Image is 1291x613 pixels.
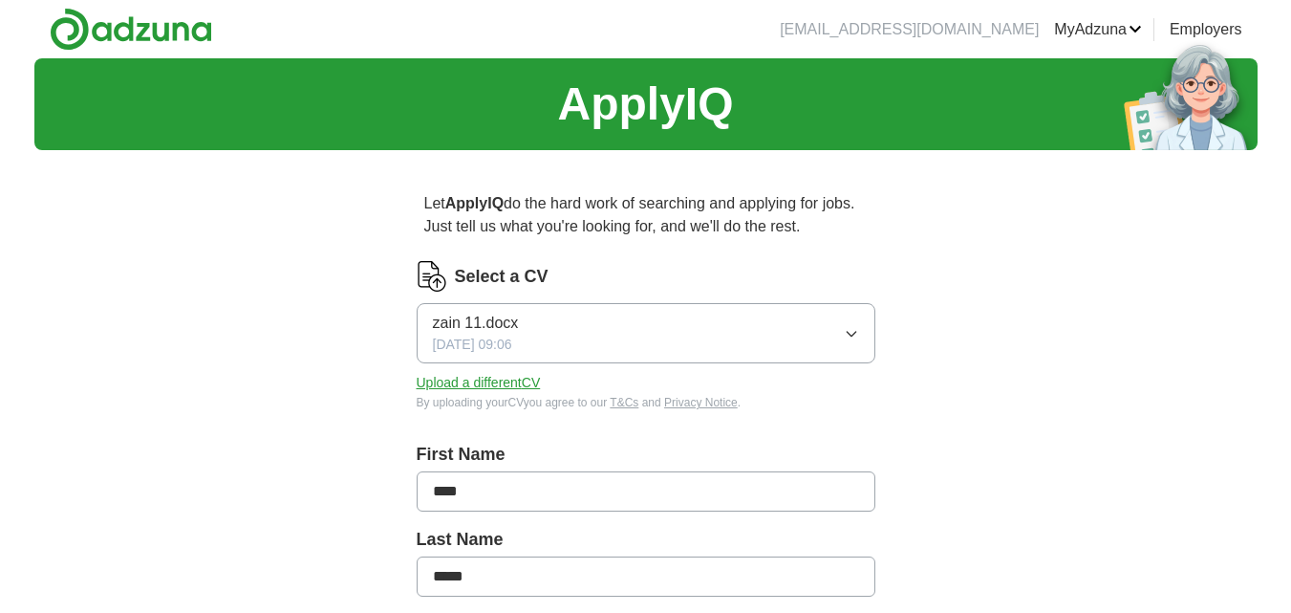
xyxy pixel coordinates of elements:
[610,396,638,409] a: T&Cs
[417,185,875,246] p: Let do the hard work of searching and applying for jobs. Just tell us what you're looking for, an...
[417,527,875,553] label: Last Name
[417,303,875,363] button: zain 11.docx[DATE] 09:06
[417,394,875,411] div: By uploading your CV you agree to our and .
[455,264,549,290] label: Select a CV
[50,8,212,51] img: Adzuna logo
[445,195,504,211] strong: ApplyIQ
[417,373,541,393] button: Upload a differentCV
[1054,18,1142,41] a: MyAdzuna
[1170,18,1242,41] a: Employers
[664,396,738,409] a: Privacy Notice
[433,312,519,335] span: zain 11.docx
[780,18,1039,41] li: [EMAIL_ADDRESS][DOMAIN_NAME]
[557,70,733,139] h1: ApplyIQ
[417,261,447,292] img: CV Icon
[417,442,875,468] label: First Name
[433,335,512,355] span: [DATE] 09:06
